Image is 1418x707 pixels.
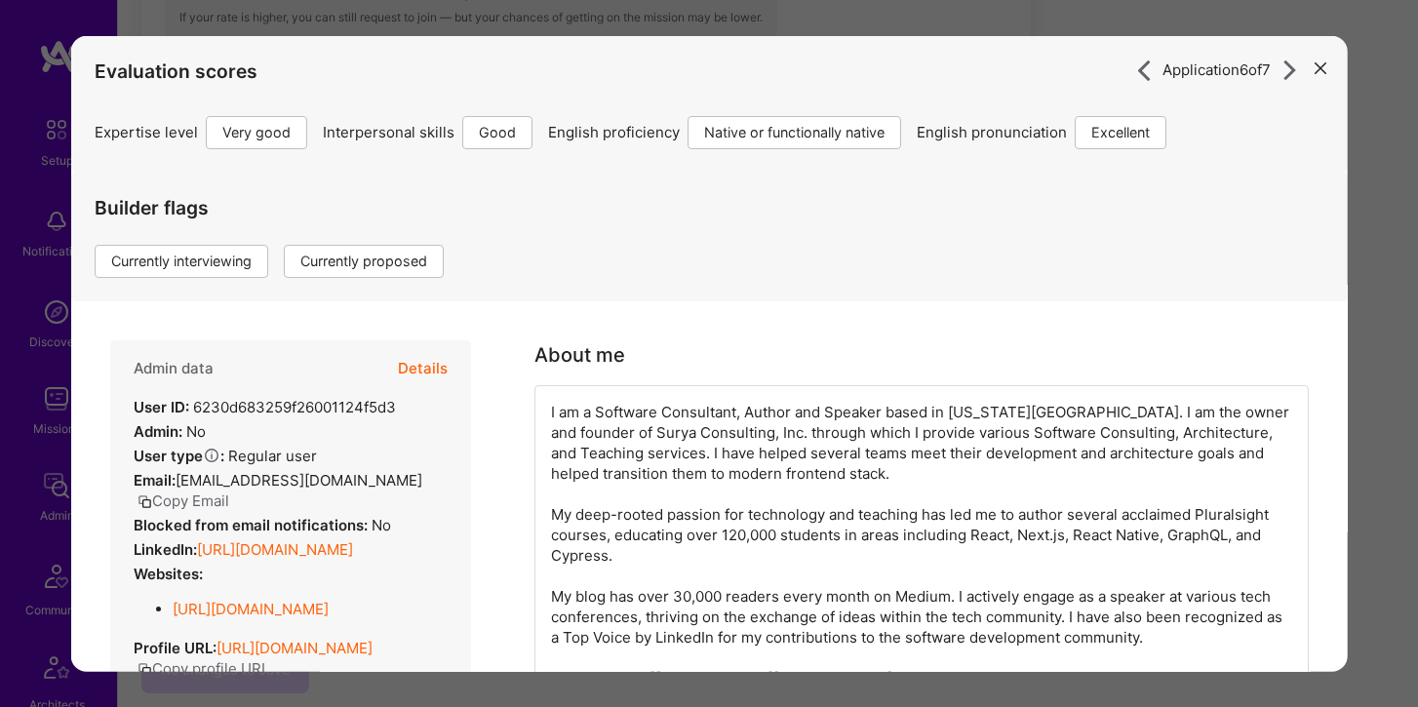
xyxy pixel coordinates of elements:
[173,599,329,617] a: [URL][DOMAIN_NAME]
[134,396,396,416] div: 6230d683259f26001124f5d3
[688,115,901,148] div: Native or functionally native
[71,35,1348,672] div: modal
[323,122,454,142] span: Interpersonal skills
[1075,115,1166,148] div: Excellent
[134,470,176,489] strong: Email:
[134,539,197,558] strong: LinkedIn:
[206,115,307,148] div: Very good
[134,514,391,534] div: No
[134,359,214,376] h4: Admin data
[1314,62,1325,74] i: icon Close
[134,421,182,440] strong: Admin:
[134,564,203,582] strong: Websites:
[134,638,217,656] strong: Profile URL:
[197,539,353,558] a: [URL][DOMAIN_NAME]
[533,339,624,369] div: About me
[548,122,680,142] span: English proficiency
[176,470,422,489] span: [EMAIL_ADDRESS][DOMAIN_NAME]
[284,244,444,277] div: Currently proposed
[462,115,532,148] div: Good
[138,657,269,678] button: Copy profile URL
[134,446,224,464] strong: User type :
[95,197,459,219] h4: Builder flags
[134,445,317,465] div: Regular user
[134,397,189,415] strong: User ID:
[1279,59,1301,81] i: icon ArrowRight
[203,446,220,463] i: Help
[1162,59,1271,80] span: Application 6 of 7
[95,122,198,142] span: Expertise level
[134,420,206,441] div: No
[1132,59,1155,81] i: icon ArrowRight
[95,244,268,277] div: Currently interviewing
[398,339,448,396] button: Details
[138,662,152,677] i: icon Copy
[134,515,372,533] strong: Blocked from email notifications:
[917,122,1067,142] span: English pronunciation
[138,490,229,510] button: Copy Email
[95,60,1324,83] h4: Evaluation scores
[217,638,373,656] a: [URL][DOMAIN_NAME]
[138,494,152,509] i: icon Copy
